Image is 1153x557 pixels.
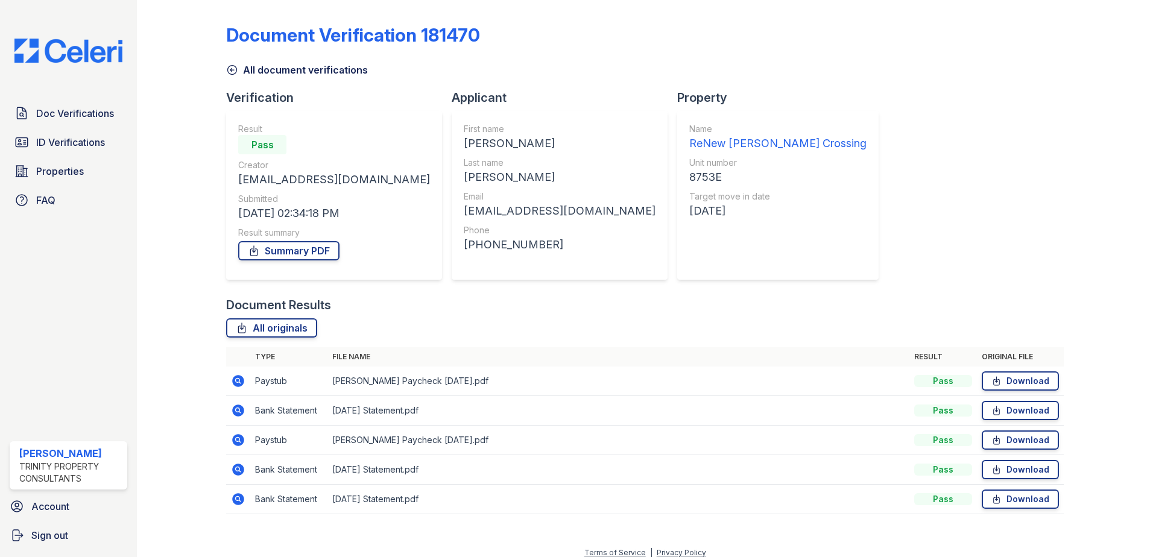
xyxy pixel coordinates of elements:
div: Verification [226,89,452,106]
a: Sign out [5,523,132,547]
span: ID Verifications [36,135,105,149]
td: [DATE] Statement.pdf [327,455,909,485]
a: Download [982,401,1059,420]
div: Name [689,123,867,135]
div: Result summary [238,227,430,239]
div: Last name [464,157,655,169]
div: [PHONE_NUMBER] [464,236,655,253]
a: Summary PDF [238,241,340,260]
div: Applicant [452,89,677,106]
td: Paystub [250,367,327,396]
a: Download [982,430,1059,450]
a: ID Verifications [10,130,127,154]
div: Pass [914,404,972,417]
div: [DATE] [689,203,867,219]
th: Type [250,347,327,367]
div: Target move in date [689,190,867,203]
div: [DATE] 02:34:18 PM [238,205,430,222]
img: CE_Logo_Blue-a8612792a0a2168367f1c8372b55b34899dd931a85d93a1a3d3e32e68fde9ad4.png [5,39,132,63]
div: Pass [914,493,972,505]
td: [DATE] Statement.pdf [327,396,909,426]
div: [PERSON_NAME] [464,135,655,152]
div: First name [464,123,655,135]
a: Privacy Policy [657,548,706,557]
td: Bank Statement [250,396,327,426]
th: Result [909,347,977,367]
td: [PERSON_NAME] Paycheck [DATE].pdf [327,426,909,455]
div: [PERSON_NAME] [19,446,122,461]
span: Properties [36,164,84,178]
div: Phone [464,224,655,236]
a: Download [982,489,1059,509]
a: FAQ [10,188,127,212]
div: Email [464,190,655,203]
a: Account [5,494,132,518]
div: [EMAIL_ADDRESS][DOMAIN_NAME] [464,203,655,219]
span: FAQ [36,193,55,207]
div: Pass [238,135,286,154]
a: All document verifications [226,63,368,77]
a: Download [982,460,1059,479]
span: Doc Verifications [36,106,114,121]
div: Property [677,89,888,106]
a: Name ReNew [PERSON_NAME] Crossing [689,123,867,152]
div: Submitted [238,193,430,205]
div: | [650,548,652,557]
div: Document Results [226,297,331,313]
td: Paystub [250,426,327,455]
div: Creator [238,159,430,171]
div: Document Verification 181470 [226,24,480,46]
div: Pass [914,375,972,387]
div: [EMAIL_ADDRESS][DOMAIN_NAME] [238,171,430,188]
a: Terms of Service [584,548,646,557]
a: Properties [10,159,127,183]
div: Unit number [689,157,867,169]
span: Sign out [31,528,68,543]
th: File name [327,347,909,367]
a: All originals [226,318,317,338]
div: Result [238,123,430,135]
div: 8753E [689,169,867,186]
td: [PERSON_NAME] Paycheck [DATE].pdf [327,367,909,396]
div: Pass [914,464,972,476]
div: Pass [914,434,972,446]
div: Trinity Property Consultants [19,461,122,485]
span: Account [31,499,69,514]
td: Bank Statement [250,455,327,485]
th: Original file [977,347,1064,367]
td: [DATE] Statement.pdf [327,485,909,514]
div: [PERSON_NAME] [464,169,655,186]
a: Doc Verifications [10,101,127,125]
td: Bank Statement [250,485,327,514]
a: Download [982,371,1059,391]
div: ReNew [PERSON_NAME] Crossing [689,135,867,152]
